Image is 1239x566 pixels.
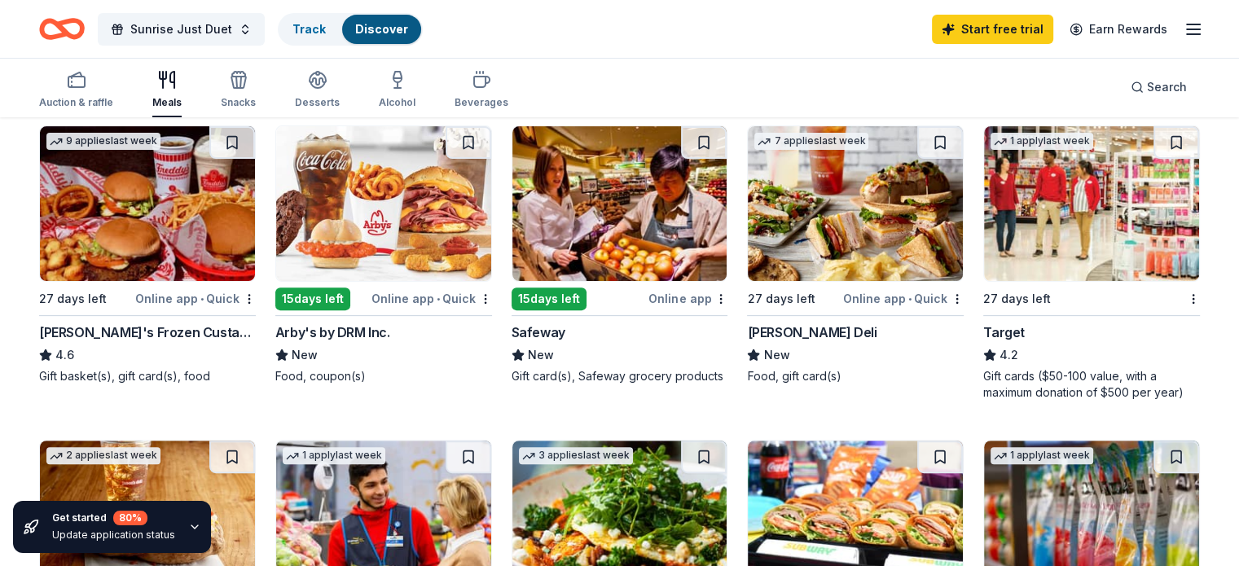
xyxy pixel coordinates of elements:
div: [PERSON_NAME] Deli [747,322,877,342]
div: 27 days left [983,289,1051,309]
div: Gift card(s), Safeway grocery products [512,368,728,384]
div: [PERSON_NAME]'s Frozen Custard & Steakburgers [39,322,256,342]
button: TrackDiscover [278,13,423,46]
div: Safeway [512,322,565,342]
img: Image for Arby's by DRM Inc. [276,126,491,281]
button: Auction & raffle [39,64,113,117]
div: 27 days left [747,289,815,309]
a: Image for McAlister's Deli7 applieslast week27 days leftOnline app•Quick[PERSON_NAME] DeliNewFood... [747,125,964,384]
button: Desserts [295,64,340,117]
a: Track [292,22,326,36]
span: • [437,292,440,305]
div: Online app Quick [371,288,492,309]
a: Discover [355,22,408,36]
button: Alcohol [379,64,415,117]
div: Beverages [455,96,508,109]
div: Gift cards ($50-100 value, with a maximum donation of $500 per year) [983,368,1200,401]
button: Search [1118,71,1200,103]
span: Sunrise Just Duet [130,20,232,39]
div: Snacks [221,96,256,109]
div: Arby's by DRM Inc. [275,322,390,342]
div: Food, coupon(s) [275,368,492,384]
a: Image for Freddy's Frozen Custard & Steakburgers9 applieslast week27 days leftOnline app•Quick[PE... [39,125,256,384]
div: 80 % [113,511,147,525]
button: Snacks [221,64,256,117]
div: Meals [152,96,182,109]
a: Home [39,10,85,48]
div: Auction & raffle [39,96,113,109]
div: Online app [648,288,727,309]
a: Image for Safeway15days leftOnline appSafewayNewGift card(s), Safeway grocery products [512,125,728,384]
span: 4.2 [1000,345,1018,365]
img: Image for Safeway [512,126,727,281]
div: Target [983,322,1025,342]
div: 27 days left [39,289,107,309]
span: Search [1147,77,1187,97]
span: New [763,345,789,365]
div: 9 applies last week [46,133,160,150]
img: Image for Target [984,126,1199,281]
div: Get started [52,511,175,525]
span: New [292,345,318,365]
div: Gift basket(s), gift card(s), food [39,368,256,384]
div: 15 days left [512,287,587,310]
div: Update application status [52,529,175,542]
span: • [908,292,912,305]
a: Image for Arby's by DRM Inc.15days leftOnline app•QuickArby's by DRM Inc.NewFood, coupon(s) [275,125,492,384]
div: Online app Quick [843,288,964,309]
div: 7 applies last week [754,133,868,150]
img: Image for Freddy's Frozen Custard & Steakburgers [40,126,255,281]
span: • [200,292,204,305]
div: 1 apply last week [283,447,385,464]
div: 1 apply last week [991,133,1093,150]
div: 1 apply last week [991,447,1093,464]
div: Online app Quick [135,288,256,309]
div: Alcohol [379,96,415,109]
div: Food, gift card(s) [747,368,964,384]
div: 3 applies last week [519,447,633,464]
div: Desserts [295,96,340,109]
button: Meals [152,64,182,117]
a: Start free trial [932,15,1053,44]
a: Image for Target1 applylast week27 days leftTarget4.2Gift cards ($50-100 value, with a maximum do... [983,125,1200,401]
span: New [528,345,554,365]
div: 15 days left [275,287,350,310]
span: 4.6 [55,345,74,365]
a: Earn Rewards [1060,15,1177,44]
button: Beverages [455,64,508,117]
div: 2 applies last week [46,447,160,464]
img: Image for McAlister's Deli [748,126,963,281]
button: Sunrise Just Duet [98,13,265,46]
